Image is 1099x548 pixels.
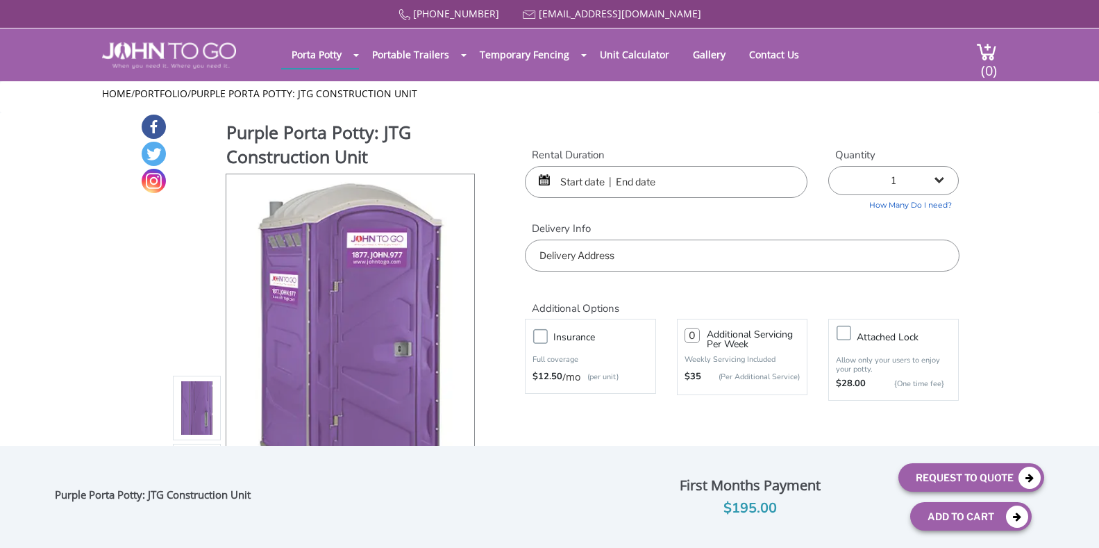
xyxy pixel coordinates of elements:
div: $195.00 [612,497,887,520]
a: Unit Calculator [589,41,680,68]
a: Contact Us [739,41,809,68]
a: Gallery [682,41,736,68]
strong: $12.50 [532,370,562,384]
img: JOHN to go [102,42,236,69]
input: 0 [685,328,700,343]
strong: $28.00 [836,377,866,391]
p: (Per Additional Service) [701,372,800,382]
p: Weekly Servicing Included [685,354,800,365]
h3: Additional Servicing Per Week [707,330,800,349]
a: [PHONE_NUMBER] [413,7,499,20]
img: Product [245,174,455,501]
h3: Insurance [553,329,662,346]
a: Temporary Fencing [469,41,580,68]
a: How Many Do I need? [828,195,959,211]
a: Porta Potty [281,41,352,68]
label: Quantity [828,148,959,163]
img: cart a [976,42,997,61]
div: First Months Payment [612,474,887,497]
button: Live Chat [1043,492,1099,548]
label: Rental Duration [525,148,807,163]
a: Twitter [142,142,166,166]
input: Delivery Address [525,240,959,272]
p: {One time fee} [873,377,944,391]
div: /mo [532,370,648,384]
button: Request To Quote [898,463,1044,492]
p: Full coverage [532,353,648,367]
input: Start date | End date [525,166,807,198]
a: Home [102,87,131,100]
a: [EMAIL_ADDRESS][DOMAIN_NAME] [539,7,701,20]
a: Instagram [142,169,166,193]
label: Delivery Info [525,222,959,236]
ul: / / [102,87,997,101]
img: Mail [523,10,536,19]
h2: Additional Options [525,285,959,315]
strong: $35 [685,370,701,384]
h3: Attached lock [857,329,965,346]
p: Allow only your users to enjoy your potty. [836,356,951,374]
a: Portable Trailers [362,41,460,68]
a: Portfolio [135,87,187,100]
h1: Purple Porta Potty: JTG Construction Unit [226,120,476,172]
a: Facebook [142,115,166,139]
a: Purple Porta Potty: JTG Construction Unit [191,87,417,100]
button: Add To Cart [910,502,1032,531]
p: (per unit) [580,370,619,384]
span: (0) [980,50,997,80]
img: Call [399,9,410,21]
